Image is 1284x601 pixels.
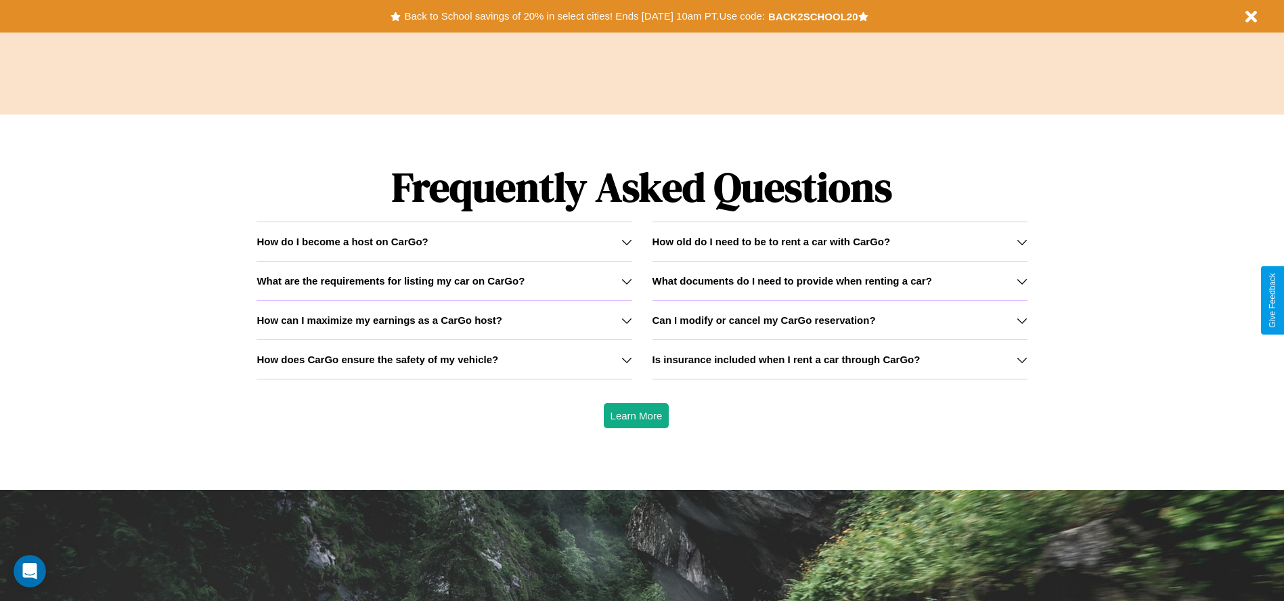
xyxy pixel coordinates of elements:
[652,275,932,287] h3: What documents do I need to provide when renting a car?
[652,236,891,247] h3: How old do I need to be to rent a car with CarGo?
[257,152,1027,222] h1: Frequently Asked Questions
[768,11,858,22] b: BACK2SCHOOL20
[257,314,502,326] h3: How can I maximize my earnings as a CarGo host?
[257,275,525,287] h3: What are the requirements for listing my car on CarGo?
[652,314,876,326] h3: Can I modify or cancel my CarGo reservation?
[1268,273,1277,328] div: Give Feedback
[257,354,498,365] h3: How does CarGo ensure the safety of my vehicle?
[604,403,669,428] button: Learn More
[257,236,428,247] h3: How do I become a host on CarGo?
[401,7,768,26] button: Back to School savings of 20% in select cities! Ends [DATE] 10am PT.Use code:
[14,555,46,587] iframe: Intercom live chat
[652,354,921,365] h3: Is insurance included when I rent a car through CarGo?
